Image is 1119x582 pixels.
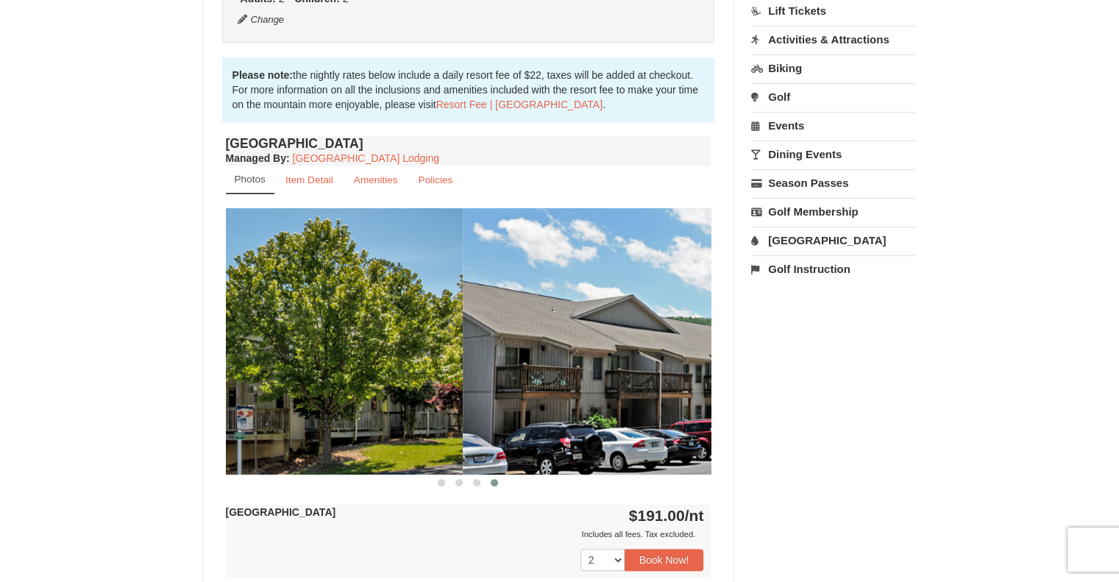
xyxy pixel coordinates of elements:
a: Events [751,112,915,139]
h4: [GEOGRAPHIC_DATA] [226,136,711,151]
a: Item Detail [276,166,343,194]
strong: [GEOGRAPHIC_DATA] [226,506,336,518]
button: Book Now! [625,549,704,571]
a: Amenities [344,166,408,194]
a: Golf [751,83,915,110]
a: Activities & Attractions [751,26,915,53]
strong: : [226,152,290,164]
a: Biking [751,54,915,82]
span: /nt [685,507,704,524]
button: Change [237,12,285,28]
strong: $191.00 [629,507,704,524]
a: Season Passes [751,169,915,196]
a: [GEOGRAPHIC_DATA] [751,227,915,254]
span: Managed By [226,152,286,164]
a: Photos [226,166,274,194]
img: 18876286-40-c42fb63f.jpg [463,208,948,474]
small: Amenities [354,174,398,185]
a: Golf Membership [751,198,915,225]
a: Resort Fee | [GEOGRAPHIC_DATA] [436,99,603,110]
a: [GEOGRAPHIC_DATA] Lodging [293,152,439,164]
small: Policies [418,174,452,185]
small: Photos [235,174,266,185]
div: the nightly rates below include a daily resort fee of $22, taxes will be added at checkout. For m... [222,57,715,122]
a: Golf Instruction [751,255,915,283]
a: Policies [408,166,462,194]
strong: Please note: [232,69,293,81]
div: Includes all fees. Tax excluded. [226,527,704,542]
a: Dining Events [751,141,915,168]
small: Item Detail [285,174,333,185]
